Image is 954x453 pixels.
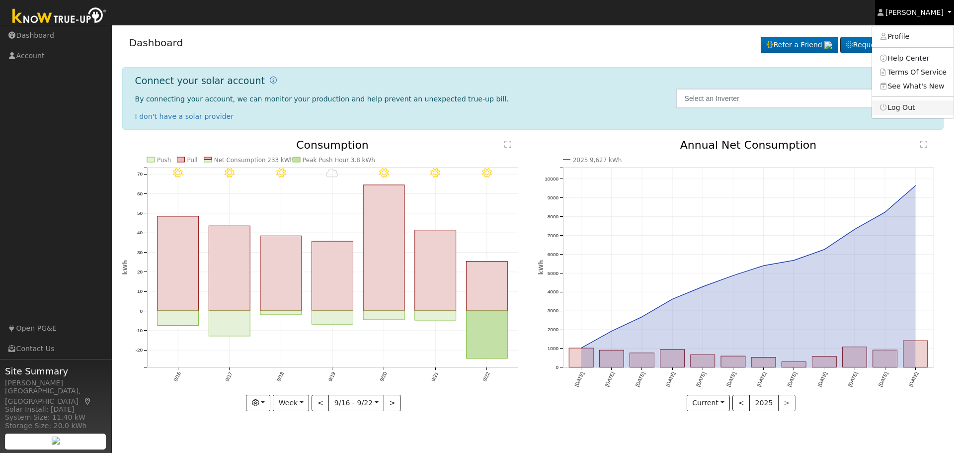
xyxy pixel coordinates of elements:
text: 9/16 [173,371,182,382]
text: 50 [137,210,143,216]
rect: onclick="" [209,311,250,336]
i: 9/16 - Clear [173,168,183,178]
circle: onclick="" [853,228,857,232]
circle: onclick="" [670,297,674,301]
circle: onclick="" [822,248,826,252]
text: 40 [137,230,143,236]
i: 9/17 - Clear [225,168,235,178]
img: Know True-Up [7,5,112,28]
rect: onclick="" [843,347,867,367]
circle: onclick="" [610,329,614,333]
text: 9/18 [276,371,285,382]
text: [DATE] [756,371,768,388]
rect: onclick="" [691,355,715,367]
rect: onclick="" [415,311,456,320]
rect: onclick="" [260,236,302,311]
circle: onclick="" [731,274,735,278]
rect: onclick="" [873,350,897,367]
text: Push [157,157,171,164]
rect: onclick="" [721,357,745,367]
a: I don't have a solar provider [135,112,234,120]
circle: onclick="" [640,315,644,319]
text: 20 [137,269,143,274]
a: Terms Of Service [872,65,954,79]
rect: onclick="" [812,357,837,367]
button: < [312,395,329,412]
text: [DATE] [847,371,859,388]
text: 70 [137,172,143,177]
a: Dashboard [129,37,183,49]
text: 1000 [548,346,559,352]
rect: onclick="" [466,311,507,359]
circle: onclick="" [883,210,887,214]
text: 0 [556,365,558,370]
rect: onclick="" [363,311,404,320]
text: Consumption [296,139,369,151]
text: 9/21 [430,371,439,382]
span: Site Summary [5,364,106,378]
text: 60 [137,191,143,196]
button: > [384,395,401,412]
img: retrieve [824,41,832,49]
rect: onclick="" [630,353,654,367]
button: Current [687,395,730,412]
text: [DATE] [908,371,919,388]
text: 9/17 [224,371,233,382]
text: 2000 [548,327,559,333]
text:  [920,140,927,148]
i: 9/18 - Clear [276,168,286,178]
rect: onclick="" [466,262,507,311]
text: 9/22 [482,371,491,382]
text: [DATE] [787,371,798,388]
a: Help Center [872,51,954,65]
text: [DATE] [695,371,707,388]
i: 9/22 - Clear [482,168,492,178]
circle: onclick="" [792,259,796,263]
text: 7000 [548,233,559,238]
text: 10 [137,289,143,294]
a: See What's New [872,79,954,93]
rect: onclick="" [569,348,593,367]
text: 4000 [548,289,559,295]
text: 0 [140,308,143,314]
rect: onclick="" [660,350,685,367]
rect: onclick="" [157,311,198,326]
text: [DATE] [817,371,828,388]
text: kWh [122,260,129,275]
text: [DATE] [573,371,585,388]
circle: onclick="" [914,184,918,188]
text: [DATE] [635,371,646,388]
text: 3000 [548,308,559,314]
text: 8000 [548,214,559,219]
circle: onclick="" [762,264,766,268]
rect: onclick="" [363,185,404,311]
div: System Size: 11.40 kW [5,412,106,423]
text: 30 [137,250,143,255]
rect: onclick="" [903,341,928,367]
rect: onclick="" [415,230,456,311]
text: [DATE] [725,371,737,388]
text: [DATE] [665,371,676,388]
text: 9/20 [379,371,388,382]
div: Storage Size: 20.0 kWh [5,421,106,431]
button: < [732,395,750,412]
div: [GEOGRAPHIC_DATA], [GEOGRAPHIC_DATA] [5,386,106,407]
text: [DATE] [877,371,889,388]
i: 9/19 - MostlyCloudy [326,168,338,178]
a: Log Out [872,100,954,114]
rect: onclick="" [312,311,353,324]
a: Profile [872,30,954,44]
text: 9/19 [327,371,336,382]
text: 2025 9,627 kWh [573,157,622,164]
rect: onclick="" [751,358,776,367]
text: 10000 [545,176,558,181]
text: -10 [135,328,143,334]
img: retrieve [52,437,60,445]
text: 6000 [548,252,559,257]
circle: onclick="" [701,285,705,289]
circle: onclick="" [579,346,583,350]
button: 2025 [749,395,779,412]
a: Refer a Friend [761,37,838,54]
i: 9/21 - Clear [430,168,440,178]
rect: onclick="" [782,362,806,367]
